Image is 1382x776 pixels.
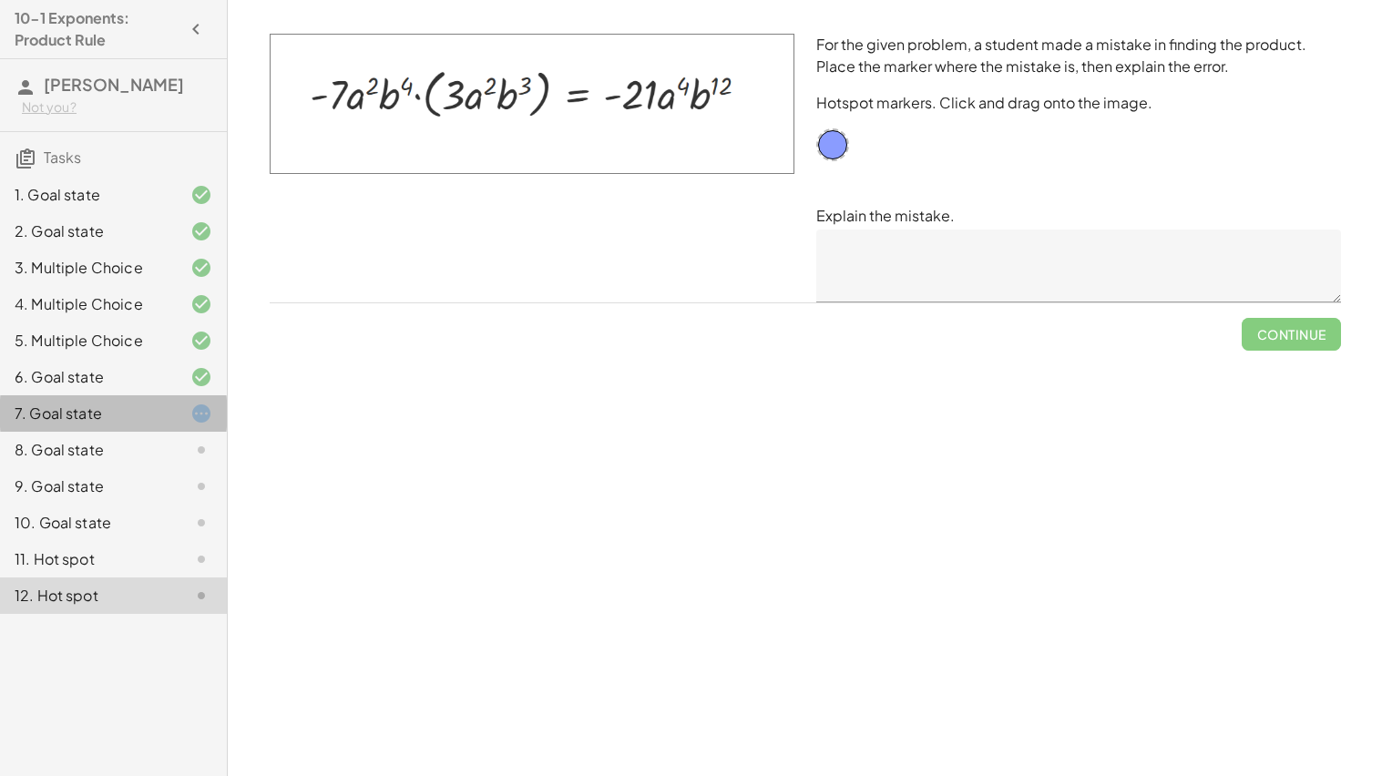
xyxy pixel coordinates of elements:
div: 12. Hot spot [15,585,161,607]
i: Task not started. [190,439,212,461]
p: Explain the mistake. [816,205,1341,227]
div: Not you? [22,98,212,117]
i: Task finished and correct. [190,330,212,352]
i: Task finished and correct. [190,366,212,388]
i: Task finished and correct. [190,220,212,242]
i: Task finished and correct. [190,257,212,279]
span: [PERSON_NAME] [44,74,184,95]
p: Hotspot markers. Click and drag onto the image. [816,92,1341,114]
div: 8. Goal state [15,439,161,461]
i: Task not started. [190,475,212,497]
div: 10. Goal state [15,512,161,534]
div: 1. Goal state [15,184,161,206]
div: 4. Multiple Choice [15,293,161,315]
div: 11. Hot spot [15,548,161,570]
div: 7. Goal state [15,403,161,424]
div: 6. Goal state [15,366,161,388]
div: 5. Multiple Choice [15,330,161,352]
div: 2. Goal state [15,220,161,242]
i: Task started. [190,403,212,424]
i: Task finished and correct. [190,184,212,206]
i: Task not started. [190,585,212,607]
h4: 10-1 Exponents: Product Rule [15,7,179,51]
span: Tasks [44,148,81,167]
img: 0886c92d32dd19760ffa48c2dfc6e395adaf3d3f40faf5cd72724b1e9700f50a.png [270,34,794,174]
div: 3. Multiple Choice [15,257,161,279]
i: Task not started. [190,512,212,534]
p: For the given problem, a student made a mistake in finding the product. Place the marker where th... [816,34,1341,77]
div: 9. Goal state [15,475,161,497]
i: Task finished and correct. [190,293,212,315]
i: Task not started. [190,548,212,570]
